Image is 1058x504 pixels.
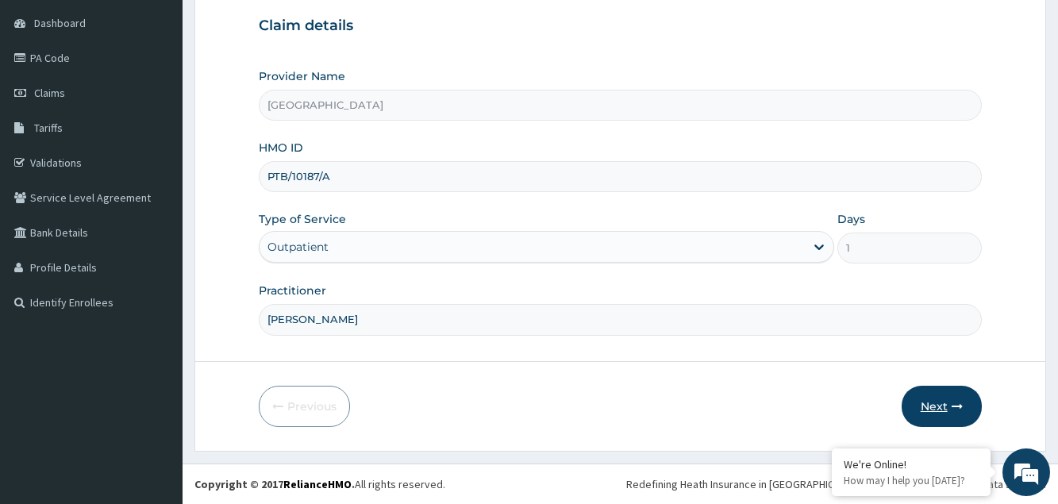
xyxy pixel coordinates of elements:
[259,304,981,335] input: Enter Name
[844,457,979,471] div: We're Online!
[29,79,64,119] img: d_794563401_company_1708531726252_794563401
[34,86,65,100] span: Claims
[259,161,981,192] input: Enter HMO ID
[92,151,219,311] span: We're online!
[8,336,302,391] textarea: Type your message and hit 'Enter'
[259,17,981,35] h3: Claim details
[194,477,355,491] strong: Copyright © 2017 .
[183,464,1058,504] footer: All rights reserved.
[837,211,865,227] label: Days
[259,140,303,156] label: HMO ID
[34,121,63,135] span: Tariffs
[83,89,267,110] div: Chat with us now
[626,476,1046,492] div: Redefining Heath Insurance in [GEOGRAPHIC_DATA] using Telemedicine and Data Science!
[259,68,345,84] label: Provider Name
[260,8,298,46] div: Minimize live chat window
[902,386,982,427] button: Next
[34,16,86,30] span: Dashboard
[283,477,352,491] a: RelianceHMO
[267,239,329,255] div: Outpatient
[259,211,346,227] label: Type of Service
[259,386,350,427] button: Previous
[259,283,326,298] label: Practitioner
[844,474,979,487] p: How may I help you today?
